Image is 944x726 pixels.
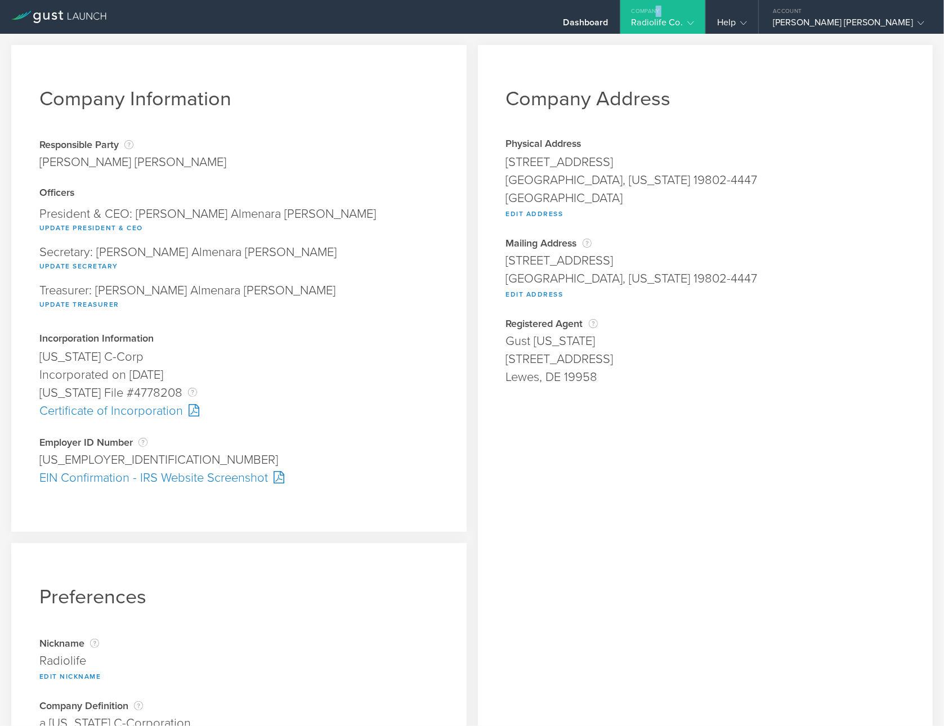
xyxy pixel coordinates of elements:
div: Officers [39,188,439,199]
button: Update President & CEO [39,221,143,235]
div: [US_EMPLOYER_IDENTIFICATION_NUMBER] [39,451,439,469]
button: Edit Nickname [39,670,101,683]
div: [GEOGRAPHIC_DATA] [506,189,905,207]
div: [STREET_ADDRESS] [506,153,905,171]
h1: Company Address [506,87,905,111]
div: President & CEO: [PERSON_NAME] Almenara [PERSON_NAME] [39,202,439,240]
div: [STREET_ADDRESS] [506,350,905,368]
div: Secretary: [PERSON_NAME] Almenara [PERSON_NAME] [39,240,439,279]
div: Lewes, DE 19958 [506,368,905,386]
div: [PERSON_NAME] [PERSON_NAME] [39,153,226,171]
div: Radiolife Co. [632,17,694,34]
div: Company Definition [39,700,439,711]
button: Edit Address [506,288,563,301]
button: Update Secretary [39,259,118,273]
iframe: Chat Widget [888,672,944,726]
button: Edit Address [506,207,563,221]
div: Responsible Party [39,139,226,150]
div: Certificate of Incorporation [39,402,439,420]
div: EIN Confirmation - IRS Website Screenshot [39,469,439,487]
div: Employer ID Number [39,437,439,448]
div: Gust [US_STATE] [506,332,905,350]
div: [PERSON_NAME] [PERSON_NAME] [773,17,924,34]
div: Help [717,17,747,34]
div: [GEOGRAPHIC_DATA], [US_STATE] 19802-4447 [506,171,905,189]
div: Physical Address [506,139,905,150]
div: Incorporated on [DATE] [39,366,439,384]
div: [GEOGRAPHIC_DATA], [US_STATE] 19802-4447 [506,270,905,288]
div: Nickname [39,638,439,649]
div: [STREET_ADDRESS] [506,252,905,270]
div: [US_STATE] File #4778208 [39,384,439,402]
div: [US_STATE] C-Corp [39,348,439,366]
div: Dashboard [563,17,609,34]
h1: Preferences [39,585,439,609]
div: Radiolife [39,652,439,670]
div: Incorporation Information [39,334,439,345]
div: Treasurer: [PERSON_NAME] Almenara [PERSON_NAME] [39,279,439,317]
button: Update Treasurer [39,298,119,311]
div: Mailing Address [506,237,905,249]
h1: Company Information [39,87,439,111]
div: Registered Agent [506,318,905,329]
